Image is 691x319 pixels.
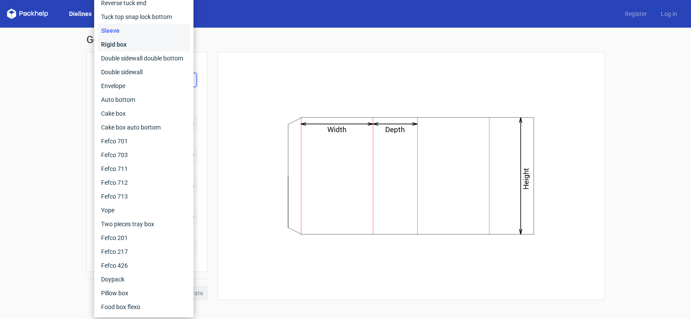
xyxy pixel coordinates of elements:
div: Fefco 701 [98,134,190,148]
div: Cake box [98,107,190,120]
div: Auto bottom [98,93,190,107]
div: Fefco 711 [98,162,190,176]
div: Fefco 201 [98,231,190,245]
text: Height [522,168,531,190]
div: Fefco 217 [98,245,190,259]
text: Width [328,125,347,134]
div: Yope [98,203,190,217]
div: Fefco 712 [98,176,190,190]
div: Double sidewall [98,65,190,79]
div: Cake box auto bottom [98,120,190,134]
div: Doypack [98,272,190,286]
div: Fefco 426 [98,259,190,272]
text: Depth [386,125,405,134]
div: Two pieces tray box [98,217,190,231]
div: Rigid box [98,38,190,51]
a: Register [618,9,654,18]
div: Sleeve [98,24,190,38]
a: Dielines [62,9,98,18]
div: Fefco 703 [98,148,190,162]
div: Fefco 713 [98,190,190,203]
div: Pillow box [98,286,190,300]
div: Envelope [98,79,190,93]
a: Log in [654,9,684,18]
div: Double sidewall double bottom [98,51,190,65]
div: Food box flexo [98,300,190,314]
h1: Generate new dieline [86,35,605,45]
div: Tuck top snap lock bottom [98,10,190,24]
